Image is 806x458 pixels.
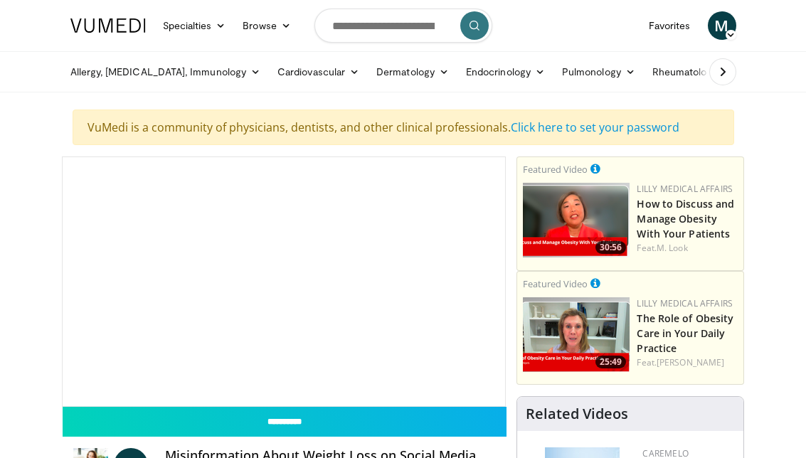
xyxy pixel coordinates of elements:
[70,18,146,33] img: VuMedi Logo
[269,58,368,86] a: Cardiovascular
[657,242,688,254] a: M. Look
[523,277,588,290] small: Featured Video
[368,58,457,86] a: Dermatology
[523,183,630,257] a: 30:56
[523,297,630,372] img: e1208b6b-349f-4914-9dd7-f97803bdbf1d.png.150x105_q85_crop-smart_upscale.png
[637,311,733,355] a: The Role of Obesity Care in Your Daily Practice
[154,11,235,40] a: Specialties
[523,183,630,257] img: c98a6a29-1ea0-4bd5-8cf5-4d1e188984a7.png.150x105_q85_crop-smart_upscale.png
[595,356,626,368] span: 25:49
[637,183,733,195] a: Lilly Medical Affairs
[511,119,679,135] a: Click here to set your password
[63,157,506,406] video-js: Video Player
[73,110,734,145] div: VuMedi is a community of physicians, dentists, and other clinical professionals.
[523,163,588,176] small: Featured Video
[657,356,724,368] a: [PERSON_NAME]
[637,197,734,240] a: How to Discuss and Manage Obesity With Your Patients
[637,297,733,309] a: Lilly Medical Affairs
[553,58,644,86] a: Pulmonology
[595,241,626,254] span: 30:56
[708,11,736,40] a: M
[637,356,738,369] div: Feat.
[637,242,738,255] div: Feat.
[62,58,270,86] a: Allergy, [MEDICAL_DATA], Immunology
[523,297,630,372] a: 25:49
[644,58,741,86] a: Rheumatology
[314,9,492,43] input: Search topics, interventions
[640,11,699,40] a: Favorites
[457,58,553,86] a: Endocrinology
[234,11,299,40] a: Browse
[526,405,628,422] h4: Related Videos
